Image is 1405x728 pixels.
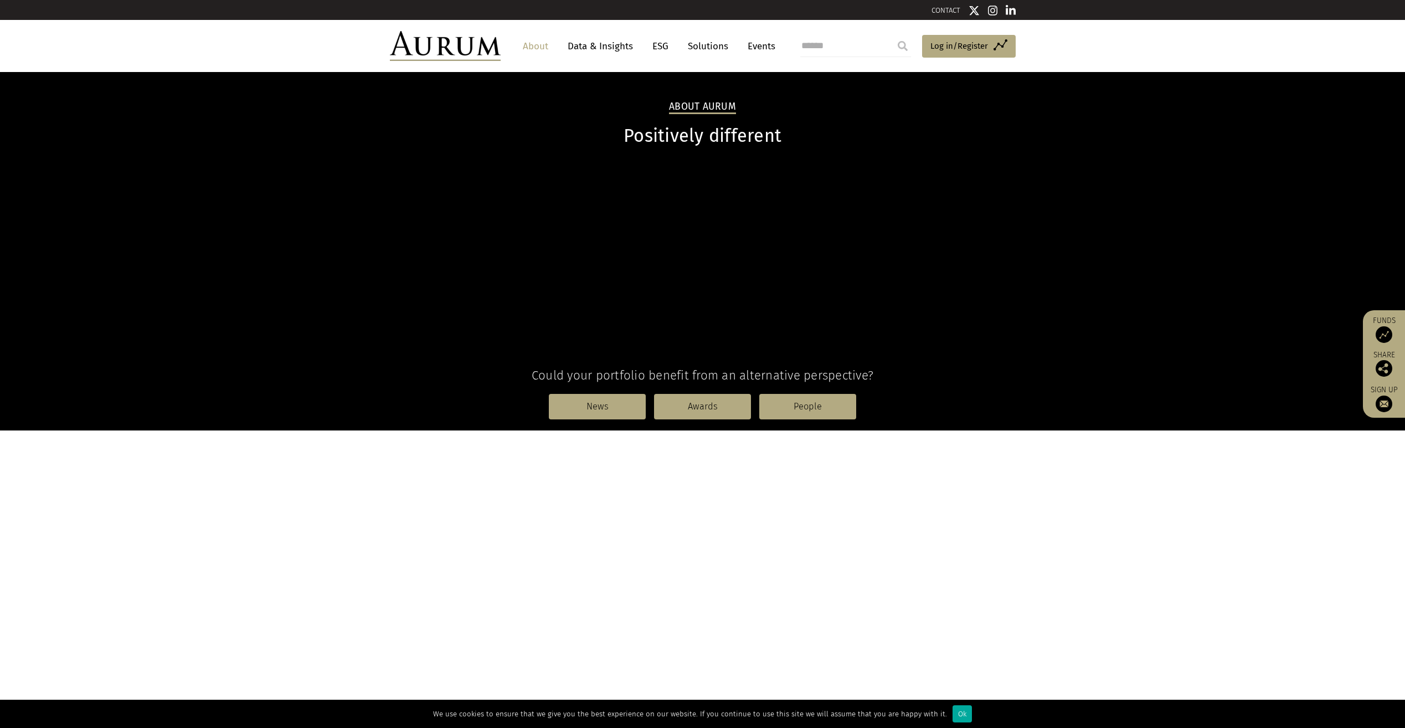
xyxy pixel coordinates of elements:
[988,5,998,16] img: Instagram icon
[1368,385,1399,412] a: Sign up
[517,36,554,57] a: About
[969,5,980,16] img: Twitter icon
[1006,5,1016,16] img: Linkedin icon
[390,368,1016,383] h4: Could your portfolio benefit from an alternative perspective?
[1368,351,1399,377] div: Share
[390,31,501,61] img: Aurum
[390,125,1016,147] h1: Positively different
[1376,360,1392,377] img: Share this post
[892,35,914,57] input: Submit
[953,705,972,722] div: Ok
[759,394,856,419] a: People
[654,394,751,419] a: Awards
[930,39,988,53] span: Log in/Register
[742,36,775,57] a: Events
[647,36,674,57] a: ESG
[562,36,639,57] a: Data & Insights
[682,36,734,57] a: Solutions
[1376,326,1392,343] img: Access Funds
[549,394,646,419] a: News
[922,35,1016,58] a: Log in/Register
[1368,316,1399,343] a: Funds
[931,6,960,14] a: CONTACT
[1376,396,1392,412] img: Sign up to our newsletter
[669,101,736,114] h2: About Aurum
